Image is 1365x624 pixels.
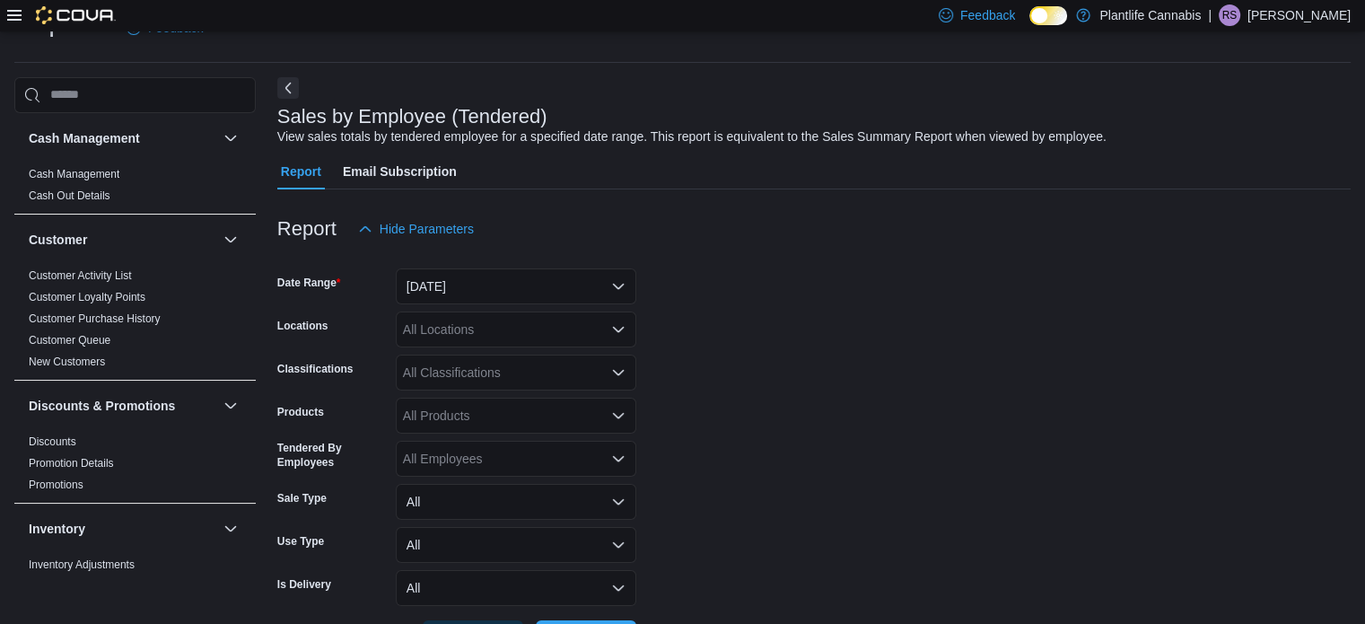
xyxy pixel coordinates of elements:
button: All [396,484,636,520]
button: All [396,570,636,606]
label: Is Delivery [277,577,331,592]
button: Cash Management [220,127,241,149]
button: Inventory [220,518,241,540]
a: Cash Out Details [29,189,110,202]
span: Dark Mode [1029,25,1030,26]
span: Customer Loyalty Points [29,290,145,304]
button: Cash Management [29,129,216,147]
label: Use Type [277,534,324,549]
p: | [1208,4,1212,26]
span: Inventory by Product Historical [29,579,175,593]
h3: Report [277,218,337,240]
a: Inventory by Product Historical [29,580,175,593]
label: Date Range [277,276,341,290]
span: Promotion Details [29,456,114,470]
label: Locations [277,319,328,333]
span: Customer Queue [29,333,110,347]
p: [PERSON_NAME] [1247,4,1351,26]
span: RS [1222,4,1238,26]
div: Customer [14,265,256,380]
span: Hide Parameters [380,220,474,238]
label: Sale Type [277,491,327,505]
span: Inventory Adjustments [29,558,135,572]
label: Classifications [277,362,354,376]
a: New Customers [29,356,105,368]
button: Open list of options [611,409,626,423]
span: Promotions [29,478,83,492]
button: [DATE] [396,268,636,304]
span: Email Subscription [343,154,457,189]
span: Feedback [960,6,1015,24]
button: Customer [220,229,241,250]
button: Hide Parameters [351,211,481,247]
button: Open list of options [611,365,626,380]
h3: Customer [29,231,87,249]
label: Products [277,405,324,419]
a: Inventory Adjustments [29,558,135,571]
div: Discounts & Promotions [14,431,256,503]
a: Customer Queue [29,334,110,347]
div: Cash Management [14,163,256,214]
a: Customer Loyalty Points [29,291,145,303]
a: Promotions [29,479,83,491]
span: Report [281,154,321,189]
span: Discounts [29,435,76,449]
a: Promotion Details [29,457,114,470]
button: Open list of options [611,452,626,466]
span: Cash Management [29,167,119,181]
a: Customer Purchase History [29,312,161,325]
a: Discounts [29,435,76,448]
input: Dark Mode [1029,6,1067,25]
div: View sales totals by tendered employee for a specified date range. This report is equivalent to t... [277,127,1107,146]
button: Open list of options [611,322,626,337]
a: Cash Management [29,168,119,180]
h3: Sales by Employee (Tendered) [277,106,547,127]
button: Discounts & Promotions [29,397,216,415]
button: Inventory [29,520,216,538]
button: Next [277,77,299,99]
p: Plantlife Cannabis [1099,4,1201,26]
span: New Customers [29,355,105,369]
h3: Discounts & Promotions [29,397,175,415]
button: All [396,527,636,563]
a: Customer Activity List [29,269,132,282]
span: Cash Out Details [29,189,110,203]
button: Customer [29,231,216,249]
img: Cova [36,6,116,24]
span: Customer Purchase History [29,312,161,326]
h3: Cash Management [29,129,140,147]
div: Rob Schilling [1219,4,1240,26]
button: Discounts & Promotions [220,395,241,417]
span: Customer Activity List [29,268,132,283]
label: Tendered By Employees [277,441,389,470]
h3: Inventory [29,520,85,538]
